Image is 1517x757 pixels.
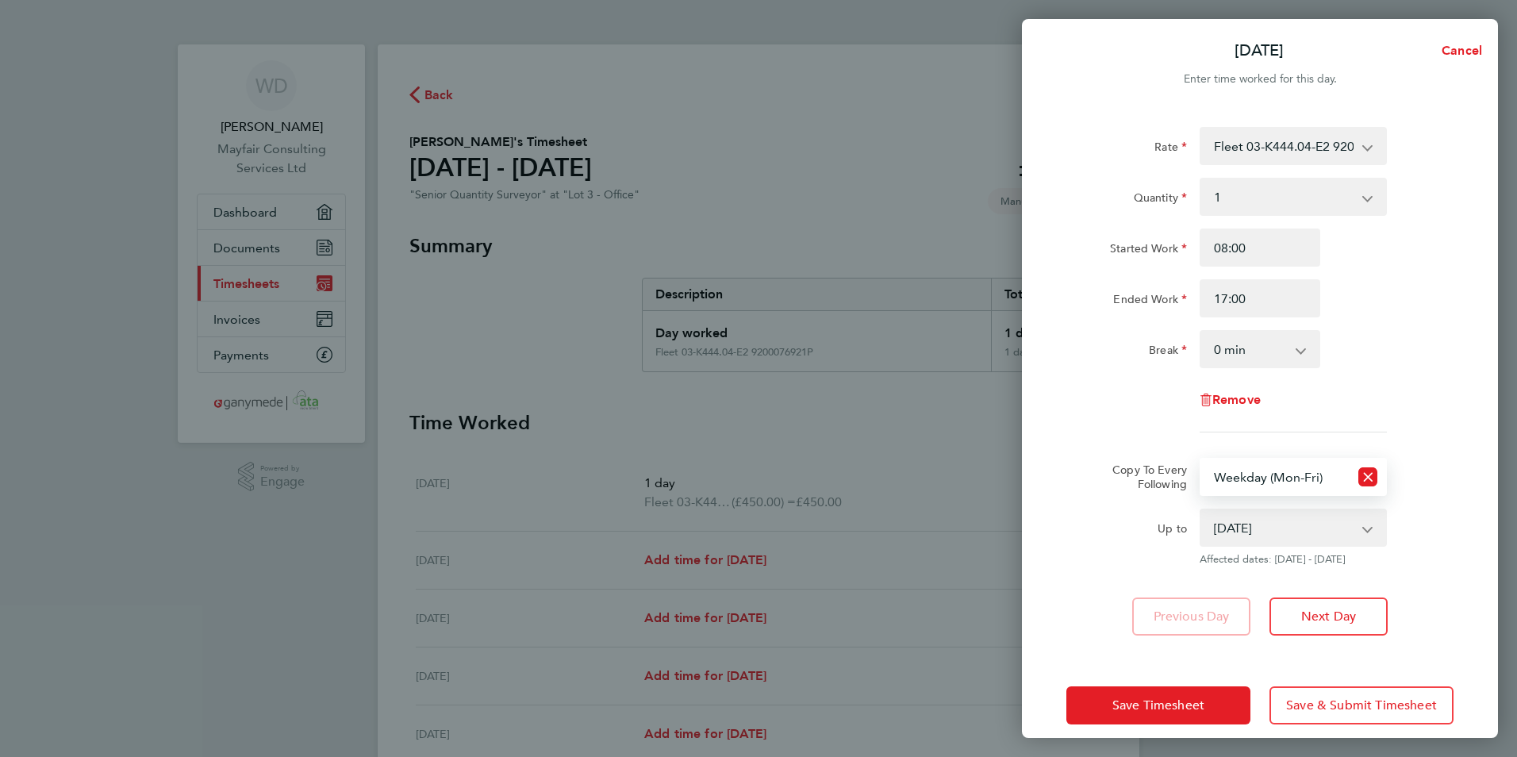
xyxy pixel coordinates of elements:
p: [DATE] [1235,40,1284,62]
button: Save Timesheet [1066,686,1250,724]
span: Remove [1212,392,1261,407]
span: Affected dates: [DATE] - [DATE] [1200,553,1387,566]
span: Cancel [1437,43,1482,58]
label: Started Work [1110,241,1187,260]
input: E.g. 08:00 [1200,229,1320,267]
span: Next Day [1301,609,1356,624]
label: Copy To Every Following [1100,463,1187,491]
button: Remove [1200,394,1261,406]
label: Rate [1154,140,1187,159]
label: Quantity [1134,190,1187,209]
button: Next Day [1269,598,1388,636]
button: Save & Submit Timesheet [1269,686,1454,724]
label: Ended Work [1113,292,1187,311]
span: Save Timesheet [1112,697,1204,713]
button: Cancel [1416,35,1498,67]
label: Break [1149,343,1187,362]
label: Up to [1158,521,1187,540]
input: E.g. 18:00 [1200,279,1320,317]
span: Save & Submit Timesheet [1286,697,1437,713]
button: Reset selection [1358,459,1377,494]
div: Enter time worked for this day. [1022,70,1498,89]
